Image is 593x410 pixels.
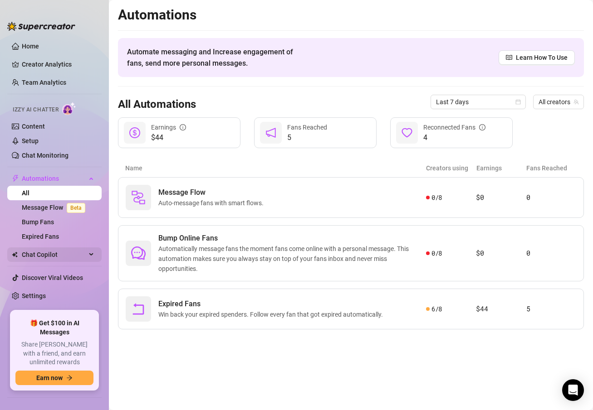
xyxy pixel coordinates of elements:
a: Home [22,43,39,50]
div: Open Intercom Messenger [562,379,584,401]
span: dollar [129,127,140,138]
a: Content [22,123,45,130]
div: Reconnected Fans [423,122,485,132]
img: Chat Copilot [12,251,18,258]
span: Expired Fans [158,299,387,309]
span: Automate messaging and Increase engagement of fans, send more personal messages. [127,46,302,69]
span: 4 [423,132,485,143]
span: 0 / 8 [431,193,442,203]
h2: Automations [118,6,584,24]
a: Setup [22,137,39,145]
span: arrow-right [66,375,73,381]
a: Message FlowBeta [22,204,89,211]
span: 🎁 Get $100 in AI Messages [15,319,93,337]
a: Settings [22,292,46,299]
a: Bump Fans [22,218,54,226]
span: Automations [22,171,86,186]
article: $0 [476,192,526,203]
a: Learn How To Use [499,50,575,65]
a: Chat Monitoring [22,152,69,159]
h3: All Automations [118,97,196,112]
div: Earnings [151,122,186,132]
span: $44 [151,132,186,143]
span: Fans Reached [287,124,327,131]
article: 0 [526,248,576,259]
span: read [506,54,512,61]
span: comment [131,246,146,260]
a: Expired Fans [22,233,59,240]
span: Chat Copilot [22,247,86,262]
span: Message Flow [158,187,267,198]
span: info-circle [479,124,485,130]
img: svg%3e [131,190,146,205]
span: team [573,99,579,105]
span: Share [PERSON_NAME] with a friend, and earn unlimited rewards [15,340,93,367]
img: logo-BBDzfeDw.svg [7,22,75,31]
a: Creator Analytics [22,57,94,72]
span: 5 [287,132,327,143]
span: Bump Online Fans [158,233,426,244]
span: rollback [131,302,146,316]
span: Win back your expired spenders. Follow every fan that got expired automatically. [158,309,387,319]
span: Last 7 days [436,95,520,109]
span: info-circle [180,124,186,130]
span: Beta [67,203,85,213]
article: Creators using [426,163,476,173]
article: $0 [476,248,526,259]
span: 0 / 8 [431,248,442,258]
span: calendar [515,99,521,105]
a: All [22,189,29,197]
article: Earnings [476,163,527,173]
span: Learn How To Use [516,53,568,63]
span: Izzy AI Chatter [13,106,59,114]
span: 6 / 8 [431,304,442,314]
article: 5 [526,304,576,314]
article: Name [125,163,426,173]
span: Automatically message fans the moment fans come online with a personal message. This automation m... [158,244,426,274]
article: 0 [526,192,576,203]
a: Team Analytics [22,79,66,86]
span: Earn now [36,374,63,381]
span: notification [265,127,276,138]
img: AI Chatter [62,102,76,115]
button: Earn nowarrow-right [15,371,93,385]
span: All creators [539,95,578,109]
span: Auto-message fans with smart flows. [158,198,267,208]
a: Discover Viral Videos [22,274,83,281]
article: Fans Reached [526,163,577,173]
span: thunderbolt [12,175,19,182]
span: heart [402,127,412,138]
article: $44 [476,304,526,314]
